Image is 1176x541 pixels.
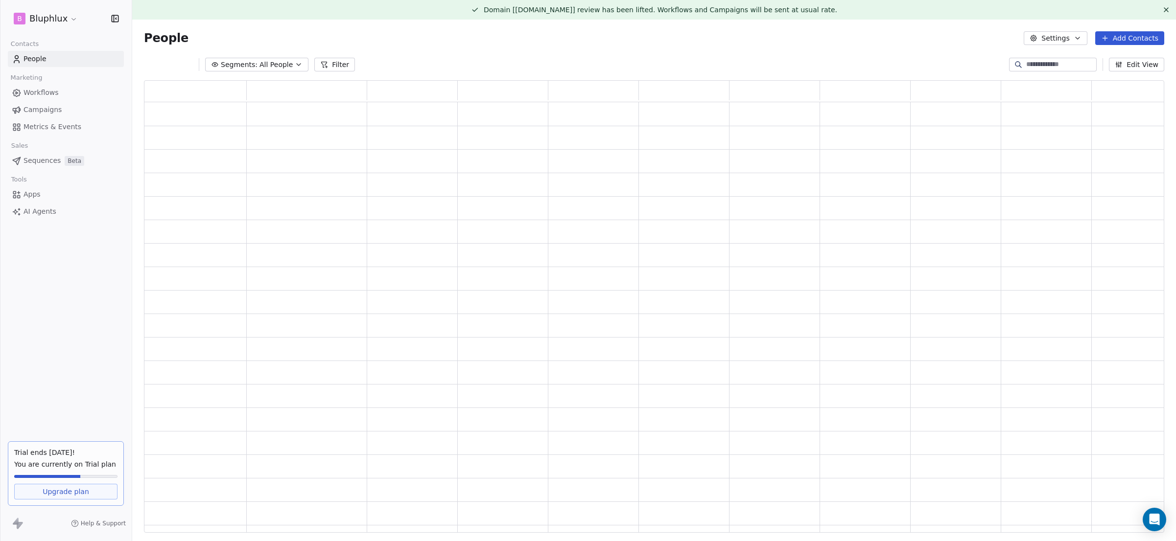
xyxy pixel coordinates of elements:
a: Apps [8,186,124,203]
span: Campaigns [24,105,62,115]
span: Bluphlux [29,12,68,25]
span: All People [259,60,293,70]
span: People [24,54,47,64]
a: Metrics & Events [8,119,124,135]
span: Workflows [24,88,59,98]
button: Filter [314,58,355,71]
span: Tools [7,172,31,187]
a: AI Agents [8,203,124,220]
a: Upgrade plan [14,484,118,499]
button: Settings [1024,31,1087,45]
a: Campaigns [8,102,124,118]
div: Trial ends [DATE]! [14,448,118,457]
a: People [8,51,124,67]
span: AI Agents [24,206,56,217]
div: Open Intercom Messenger [1143,508,1166,531]
span: Segments: [221,60,258,70]
span: Domain [[DOMAIN_NAME]] review has been lifted. Workflows and Campaigns will be sent at usual rate. [484,6,837,14]
span: People [144,31,188,45]
button: Edit View [1109,58,1164,71]
span: Upgrade plan [43,487,89,496]
a: Help & Support [71,519,126,527]
span: Marketing [6,70,47,85]
a: SequencesBeta [8,153,124,169]
span: Contacts [6,37,43,51]
button: BBluphlux [12,10,80,27]
a: Workflows [8,85,124,101]
span: Sales [7,138,32,153]
span: Help & Support [81,519,126,527]
span: Metrics & Events [24,122,81,132]
span: Apps [24,189,41,200]
span: Beta [65,156,84,166]
button: Add Contacts [1095,31,1164,45]
span: You are currently on Trial plan [14,459,118,469]
span: Sequences [24,156,61,166]
span: B [17,14,22,23]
